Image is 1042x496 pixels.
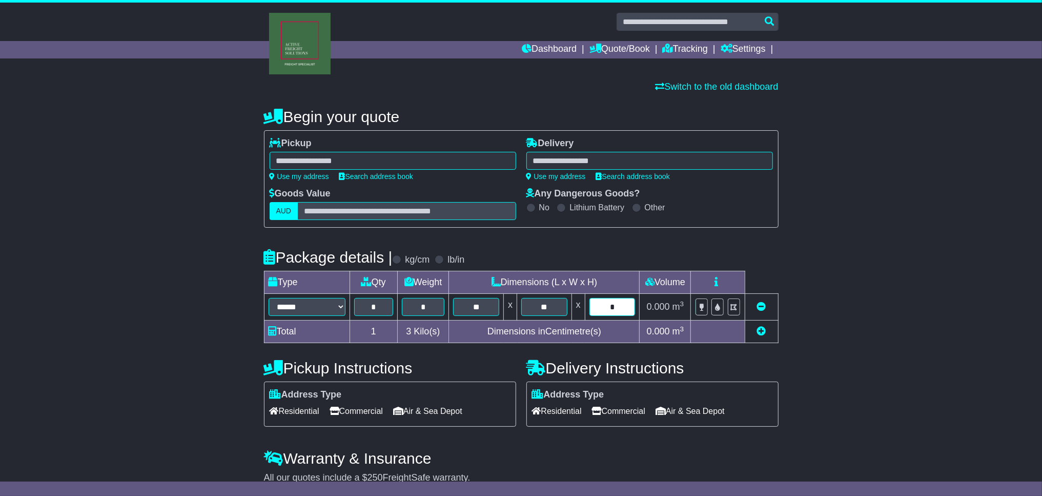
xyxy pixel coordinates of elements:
[270,389,342,401] label: Address Type
[645,203,665,212] label: Other
[526,188,640,200] label: Any Dangerous Goods?
[526,138,574,149] label: Delivery
[526,172,586,181] a: Use my address
[264,271,350,294] td: Type
[680,300,684,308] sup: 3
[647,302,670,312] span: 0.000
[449,271,640,294] td: Dimensions (L x W x H)
[270,403,319,419] span: Residential
[672,302,684,312] span: m
[367,472,383,483] span: 250
[350,271,397,294] td: Qty
[532,389,604,401] label: Address Type
[721,41,766,58] a: Settings
[264,360,516,376] h4: Pickup Instructions
[592,403,645,419] span: Commercial
[270,172,329,181] a: Use my address
[264,321,350,343] td: Total
[264,450,779,467] h4: Warranty & Insurance
[569,203,624,212] label: Lithium Battery
[640,271,691,294] td: Volume
[449,321,640,343] td: Dimensions in Centimetre(s)
[270,188,331,200] label: Goods Value
[532,403,582,419] span: Residential
[647,326,670,336] span: 0.000
[596,172,670,181] a: Search address book
[680,325,684,333] sup: 3
[672,326,684,336] span: m
[264,249,393,266] h4: Package details |
[571,294,585,321] td: x
[526,360,779,376] h4: Delivery Instructions
[406,326,411,336] span: 3
[270,138,312,149] label: Pickup
[270,202,298,220] label: AUD
[504,294,517,321] td: x
[663,41,708,58] a: Tracking
[405,254,430,266] label: kg/cm
[522,41,577,58] a: Dashboard
[757,302,766,312] a: Remove this item
[397,321,449,343] td: Kilo(s)
[339,172,413,181] a: Search address book
[264,472,779,484] div: All our quotes include a $ FreightSafe warranty.
[447,254,464,266] label: lb/in
[539,203,549,212] label: No
[589,41,650,58] a: Quote/Book
[350,321,397,343] td: 1
[656,403,725,419] span: Air & Sea Depot
[757,326,766,336] a: Add new item
[330,403,383,419] span: Commercial
[393,403,462,419] span: Air & Sea Depot
[264,108,779,125] h4: Begin your quote
[397,271,449,294] td: Weight
[655,82,778,92] a: Switch to the old dashboard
